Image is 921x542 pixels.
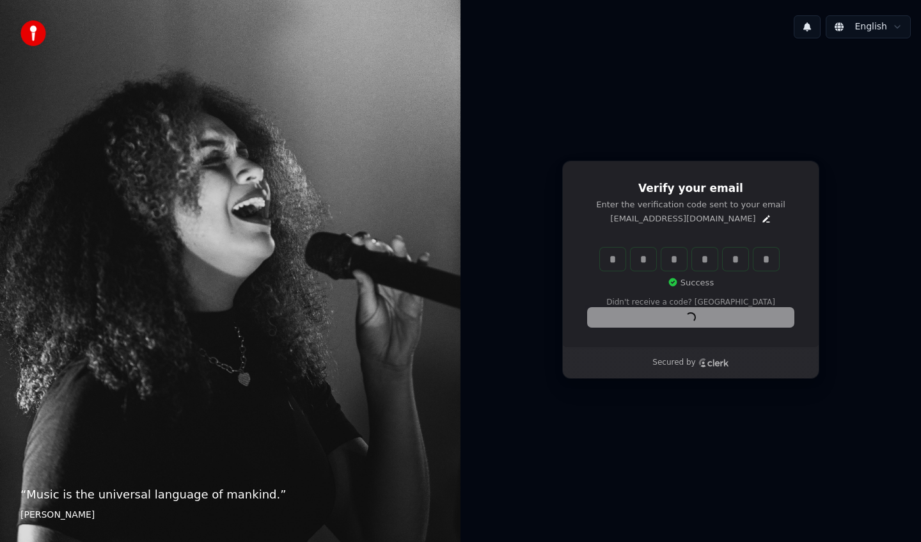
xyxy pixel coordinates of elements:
[20,20,46,46] img: youka
[597,245,782,273] div: Verification code input
[652,358,695,368] p: Secured by
[588,199,794,211] p: Enter the verification code sent to your email
[20,486,440,504] p: “ Music is the universal language of mankind. ”
[20,509,440,522] footer: [PERSON_NAME]
[761,214,771,224] button: Edit
[668,277,714,289] p: Success
[588,181,794,196] h1: Verify your email
[610,213,755,225] p: [EMAIL_ADDRESS][DOMAIN_NAME]
[698,358,729,367] a: Clerk logo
